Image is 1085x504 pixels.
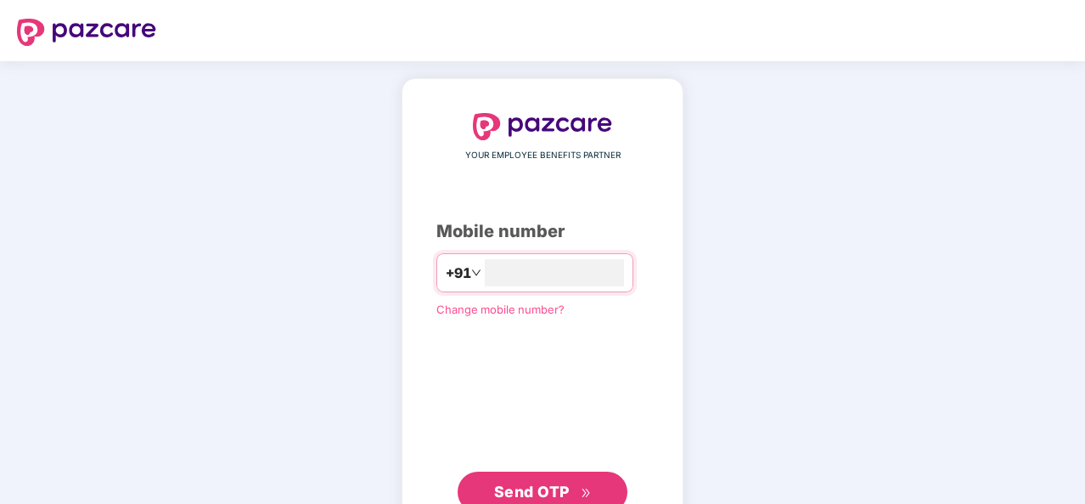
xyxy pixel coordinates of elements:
img: logo [473,113,612,140]
span: +91 [446,263,471,284]
img: logo [17,19,156,46]
span: double-right [581,488,592,499]
span: YOUR EMPLOYEE BENEFITS PARTNER [465,149,621,162]
span: Send OTP [494,483,570,501]
span: down [471,268,481,278]
a: Change mobile number? [436,303,565,316]
div: Mobile number [436,218,649,245]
